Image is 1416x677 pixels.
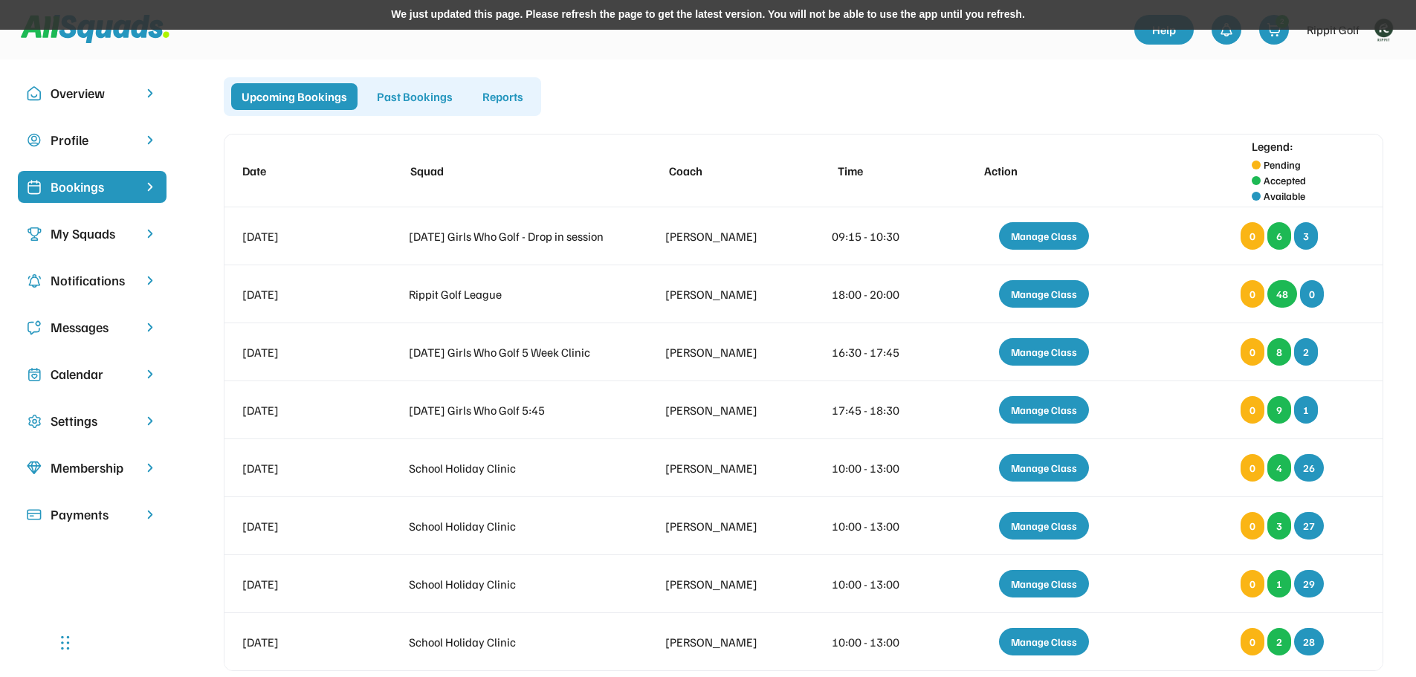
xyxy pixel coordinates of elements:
[27,86,42,101] img: Icon%20copy%2010.svg
[665,633,777,651] div: [PERSON_NAME]
[143,227,158,241] img: chevron-right.svg
[1368,15,1398,45] img: Rippitlogov2_green.png
[832,227,922,245] div: 09:15 - 10:30
[27,461,42,476] img: Icon%20copy%208.svg
[1267,570,1291,597] div: 1
[1294,396,1318,424] div: 1
[665,517,777,535] div: [PERSON_NAME]
[665,459,777,477] div: [PERSON_NAME]
[838,162,928,180] div: Time
[51,130,134,150] div: Profile
[1294,628,1324,655] div: 28
[1264,172,1306,188] div: Accepted
[51,411,134,431] div: Settings
[1267,628,1291,655] div: 2
[832,575,922,593] div: 10:00 - 13:00
[984,162,1119,180] div: Action
[665,343,777,361] div: [PERSON_NAME]
[1294,222,1318,250] div: 3
[51,224,134,244] div: My Squads
[409,459,611,477] div: School Holiday Clinic
[409,575,611,593] div: School Holiday Clinic
[1241,222,1264,250] div: 0
[409,401,611,419] div: [DATE] Girls Who Golf 5:45
[51,458,134,478] div: Membership
[1241,628,1264,655] div: 0
[143,133,158,147] img: chevron-right.svg
[143,180,158,194] img: chevron-right%20copy%203.svg
[1294,454,1324,482] div: 26
[999,454,1089,482] div: Manage Class
[999,222,1089,250] div: Manage Class
[1241,512,1264,540] div: 0
[409,285,611,303] div: Rippit Golf League
[832,285,922,303] div: 18:00 - 20:00
[409,343,611,361] div: [DATE] Girls Who Golf 5 Week Clinic
[51,83,134,103] div: Overview
[1241,280,1264,308] div: 0
[665,575,777,593] div: [PERSON_NAME]
[27,227,42,242] img: Icon%20copy%203.svg
[665,401,777,419] div: [PERSON_NAME]
[472,83,534,110] div: Reports
[51,177,134,197] div: Bookings
[1241,338,1264,366] div: 0
[410,162,612,180] div: Squad
[1294,338,1318,366] div: 2
[143,273,158,288] img: chevron-right.svg
[242,227,355,245] div: [DATE]
[999,512,1089,540] div: Manage Class
[669,162,781,180] div: Coach
[1267,396,1291,424] div: 9
[832,343,922,361] div: 16:30 - 17:45
[366,83,463,110] div: Past Bookings
[832,517,922,535] div: 10:00 - 13:00
[1219,22,1234,37] img: bell-03%20%281%29.svg
[999,570,1089,597] div: Manage Class
[27,367,42,382] img: Icon%20copy%207.svg
[1264,188,1305,204] div: Available
[409,227,611,245] div: [DATE] Girls Who Golf - Drop in session
[242,343,355,361] div: [DATE]
[1294,512,1324,540] div: 27
[832,401,922,419] div: 17:45 - 18:30
[51,364,134,384] div: Calendar
[1241,454,1264,482] div: 0
[1267,222,1291,250] div: 6
[51,317,134,337] div: Messages
[27,273,42,288] img: Icon%20copy%204.svg
[143,461,158,475] img: chevron-right.svg
[242,459,355,477] div: [DATE]
[999,628,1089,655] div: Manage Class
[1307,21,1360,39] div: Rippit Golf
[832,459,922,477] div: 10:00 - 13:00
[1241,570,1264,597] div: 0
[143,414,158,428] img: chevron-right.svg
[1241,396,1264,424] div: 0
[1300,280,1324,308] div: 0
[143,367,158,381] img: chevron-right.svg
[1267,338,1291,366] div: 8
[1267,512,1291,540] div: 3
[1264,157,1301,172] div: Pending
[999,280,1089,308] div: Manage Class
[242,401,355,419] div: [DATE]
[27,320,42,335] img: Icon%20copy%205.svg
[231,83,358,110] div: Upcoming Bookings
[242,285,355,303] div: [DATE]
[1252,137,1293,155] div: Legend:
[665,227,777,245] div: [PERSON_NAME]
[1134,15,1194,45] a: Help
[51,271,134,291] div: Notifications
[1267,280,1297,308] div: 48
[143,320,158,334] img: chevron-right.svg
[242,162,355,180] div: Date
[409,517,611,535] div: School Holiday Clinic
[1294,570,1324,597] div: 29
[999,396,1089,424] div: Manage Class
[409,633,611,651] div: School Holiday Clinic
[1267,22,1281,37] img: shopping-cart-01%20%281%29.svg
[999,338,1089,366] div: Manage Class
[27,133,42,148] img: user-circle.svg
[1267,454,1291,482] div: 4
